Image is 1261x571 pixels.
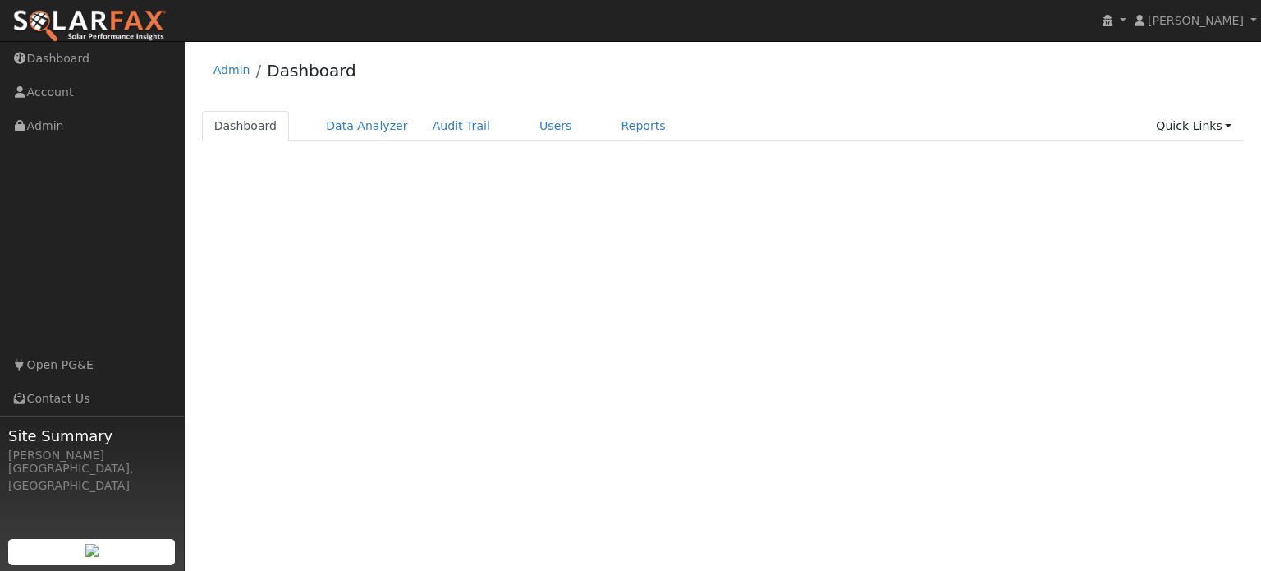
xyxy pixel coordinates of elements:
a: Users [527,111,585,141]
img: SolarFax [12,9,167,44]
div: [GEOGRAPHIC_DATA], [GEOGRAPHIC_DATA] [8,460,176,495]
span: [PERSON_NAME] [1148,14,1244,27]
a: Audit Trail [420,111,502,141]
a: Dashboard [202,111,290,141]
div: [PERSON_NAME] [8,447,176,464]
span: Site Summary [8,425,176,447]
a: Dashboard [267,61,356,81]
a: Quick Links [1144,111,1244,141]
a: Admin [213,63,250,76]
a: Reports [609,111,678,141]
a: Data Analyzer [314,111,420,141]
img: retrieve [85,544,99,557]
